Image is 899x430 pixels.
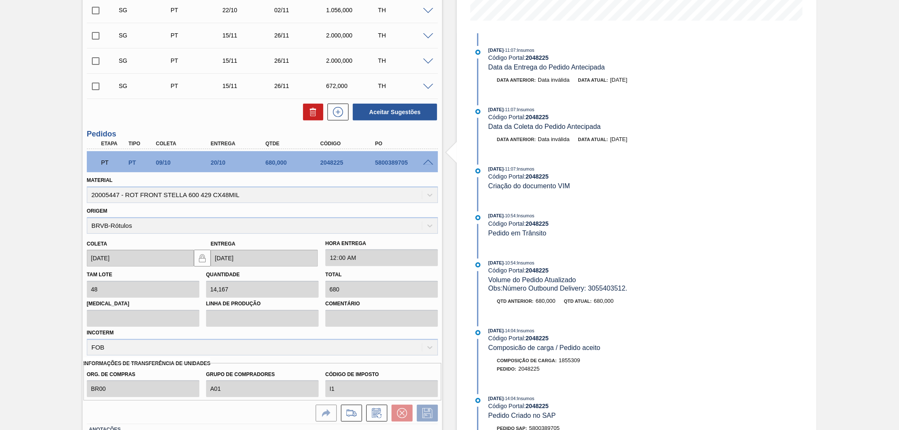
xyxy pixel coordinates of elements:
[488,64,605,71] span: Data da Entrega do Pedido Antecipada
[117,57,175,64] div: Sugestão Criada
[87,250,194,267] input: dd/mm/yyyy
[83,358,211,370] label: Informações de Transferência de Unidades
[475,168,480,174] img: atual
[87,272,112,278] label: Tam lote
[488,276,576,283] span: Volume do Pedido Atualizado
[488,260,504,265] span: [DATE]
[209,159,271,166] div: 20/10/2025
[325,369,438,381] label: Código de Imposto
[526,335,549,342] strong: 2048225
[318,159,380,166] div: 2048225
[488,267,689,274] div: Código Portal:
[220,83,279,89] div: 15/11/2025
[387,405,413,422] div: Cancelar pedido
[497,77,536,83] span: Data anterior:
[376,7,434,13] div: TH
[206,298,319,310] label: Linha de Produção
[538,136,569,142] span: Data inválida
[209,141,271,147] div: Entrega
[325,298,438,310] label: Comentário
[504,261,515,265] span: - 10:54
[362,405,387,422] div: Informar alteração no pedido
[325,238,438,250] label: Hora Entrega
[488,173,689,180] div: Código Portal:
[488,220,689,227] div: Código Portal:
[488,213,504,218] span: [DATE]
[211,250,318,267] input: dd/mm/yyyy
[488,182,570,190] span: Criação do documento VIM
[526,173,549,180] strong: 2048225
[488,328,504,333] span: [DATE]
[488,285,628,292] span: Obs: Número Outbound Delivery: 3055403512.
[515,48,534,53] span: : Insumos
[325,272,342,278] label: Total
[323,104,349,120] div: Nova sugestão
[87,130,438,139] h3: Pedidos
[475,262,480,267] img: atual
[413,405,438,422] div: Salvar Pedido
[497,358,557,363] span: Composição de Carga :
[194,250,211,267] button: locked
[504,167,515,171] span: - 11:07
[101,159,126,166] p: PT
[475,50,480,55] img: atual
[536,298,556,304] span: 680,000
[263,159,325,166] div: 680,000
[578,137,608,142] span: Data atual:
[324,7,382,13] div: 1.056,000
[220,32,279,39] div: 15/11/2025
[211,241,236,247] label: Entrega
[475,215,480,220] img: atual
[488,403,689,409] div: Código Portal:
[169,32,227,39] div: Pedido de Transferência
[488,166,504,171] span: [DATE]
[117,83,175,89] div: Sugestão Criada
[475,330,480,335] img: atual
[610,77,628,83] span: [DATE]
[559,357,580,363] span: 1855309
[488,123,601,130] span: Data da Coleta do Pedido Antecipada
[564,299,592,304] span: Qtd atual:
[87,208,107,214] label: Origem
[578,77,608,83] span: Data atual:
[99,153,128,172] div: Pedido em Trânsito
[488,48,504,53] span: [DATE]
[488,344,601,351] span: Composicão de carga / Pedido aceito
[206,272,240,278] label: Quantidade
[515,213,534,218] span: : Insumos
[318,141,380,147] div: Código
[126,159,156,166] div: Pedido de Transferência
[263,141,325,147] div: Qtde
[117,32,175,39] div: Sugestão Criada
[497,366,516,371] span: Pedido :
[488,230,547,237] span: Pedido em Trânsito
[87,330,114,336] label: Incoterm
[376,57,434,64] div: TH
[518,366,540,372] span: 2048225
[488,107,504,112] span: [DATE]
[526,220,549,227] strong: 2048225
[594,298,614,304] span: 680,000
[488,54,689,61] div: Código Portal:
[197,253,207,263] img: locked
[515,328,534,333] span: : Insumos
[87,298,199,310] label: [MEDICAL_DATA]
[206,369,319,381] label: Grupo de Compradores
[373,141,435,147] div: PO
[497,137,536,142] span: Data anterior:
[504,329,515,333] span: - 14:04
[154,159,216,166] div: 09/10/2025
[337,405,362,422] div: Ir para Composição de Carga
[349,103,438,121] div: Aceitar Sugestões
[272,32,330,39] div: 26/11/2025
[373,159,435,166] div: 5800389705
[488,412,556,419] span: Pedido Criado no SAP
[488,114,689,120] div: Código Portal:
[504,396,515,401] span: - 14:04
[220,57,279,64] div: 15/11/2025
[87,369,199,381] label: Org. de Compras
[87,177,113,183] label: Material
[488,335,689,342] div: Código Portal:
[610,136,628,142] span: [DATE]
[220,7,279,13] div: 22/10/2025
